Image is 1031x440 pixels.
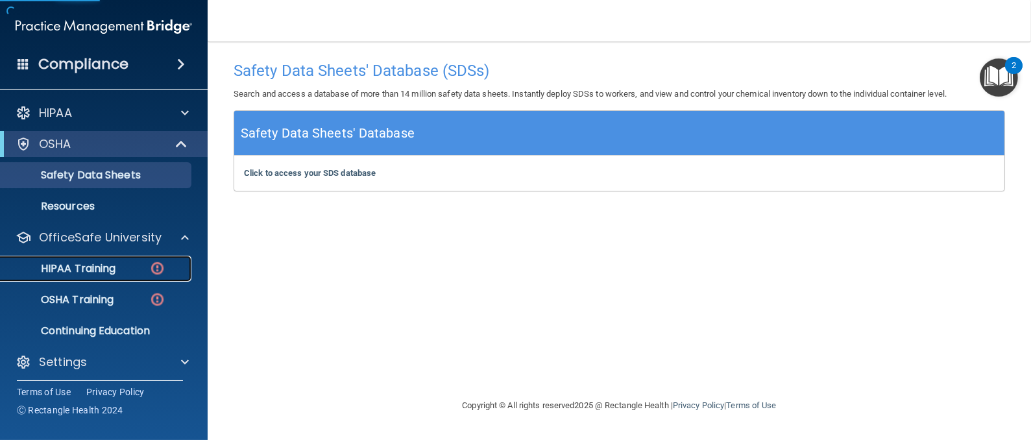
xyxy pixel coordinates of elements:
p: OSHA [39,136,71,152]
a: Terms of Use [726,400,776,410]
p: Continuing Education [8,324,186,337]
img: danger-circle.6113f641.png [149,291,165,308]
p: HIPAA Training [8,262,115,275]
a: Click to access your SDS database [244,168,376,178]
h4: Safety Data Sheets' Database (SDSs) [234,62,1005,79]
p: Resources [8,200,186,213]
div: 2 [1012,66,1016,82]
p: Search and access a database of more than 14 million safety data sheets. Instantly deploy SDSs to... [234,86,1005,102]
button: Open Resource Center, 2 new notifications [980,58,1018,97]
p: OSHA Training [8,293,114,306]
h5: Safety Data Sheets' Database [241,122,415,145]
h4: Compliance [38,55,128,73]
a: Terms of Use [17,385,71,398]
div: Copyright © All rights reserved 2025 @ Rectangle Health | | [383,385,856,426]
a: HIPAA [16,105,189,121]
p: OfficeSafe University [39,230,162,245]
p: HIPAA [39,105,72,121]
a: Privacy Policy [673,400,724,410]
img: PMB logo [16,14,192,40]
a: Settings [16,354,189,370]
a: OSHA [16,136,188,152]
span: Ⓒ Rectangle Health 2024 [17,404,123,417]
a: Privacy Policy [86,385,145,398]
p: Settings [39,354,87,370]
p: Safety Data Sheets [8,169,186,182]
a: OfficeSafe University [16,230,189,245]
img: danger-circle.6113f641.png [149,260,165,276]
